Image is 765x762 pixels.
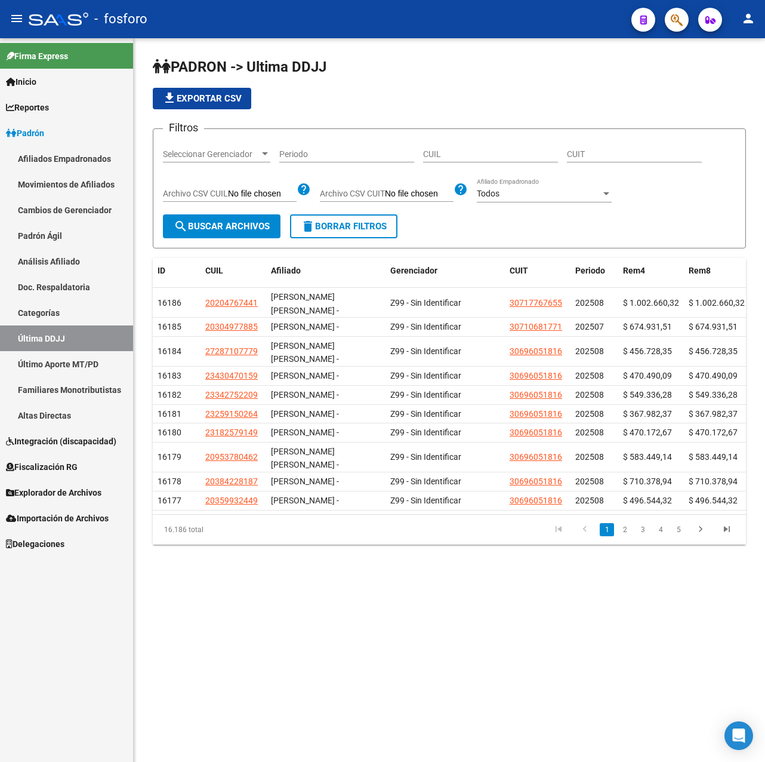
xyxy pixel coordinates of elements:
span: 20384228187 [205,477,258,486]
div: $ 367.982,37 [689,407,745,421]
span: Afiliado [271,266,301,275]
div: 16.186 total [153,515,269,545]
datatable-header-cell: ID [153,258,200,284]
span: 30696051816 [510,390,562,400]
span: Z99 - Sin Identificar [390,298,461,308]
span: Exportar CSV [162,93,242,104]
span: Z99 - Sin Identificar [390,452,461,462]
span: 20953780462 [205,452,258,462]
div: $ 1.002.660,32 [623,296,679,310]
mat-icon: menu [10,11,24,26]
span: 30696051816 [510,371,562,380]
div: $ 496.544,32 [623,494,679,508]
span: 23430470159 [205,371,258,380]
span: 16181 [158,409,181,419]
span: Integración (discapacidad) [6,435,116,448]
a: 5 [671,523,686,536]
div: $ 367.982,37 [623,407,679,421]
datatable-header-cell: Periodo [570,258,618,284]
div: Open Intercom Messenger [724,721,753,750]
span: Archivo CSV CUIT [320,189,385,198]
span: [PERSON_NAME] - [271,390,339,400]
span: 30710681771 [510,322,562,331]
span: 16183 [158,371,181,380]
span: 16178 [158,477,181,486]
span: Seleccionar Gerenciador [163,149,260,159]
li: page 1 [598,520,616,540]
span: [PERSON_NAME] - [271,496,339,505]
span: 202508 [575,371,604,380]
span: 16179 [158,452,181,462]
span: Periodo [575,266,605,275]
span: 16184 [158,346,181,356]
button: Exportar CSV [153,88,251,109]
span: Z99 - Sin Identificar [390,390,461,400]
a: go to next page [689,523,712,536]
div: $ 549.336,28 [689,388,745,402]
span: 202508 [575,496,604,505]
span: Borrar Filtros [301,221,387,232]
span: 20304977885 [205,322,258,331]
input: Archivo CSV CUIT [385,189,454,199]
button: Buscar Archivos [163,214,280,238]
datatable-header-cell: Rem8 [684,258,749,284]
span: 30696051816 [510,428,562,437]
div: $ 470.490,09 [623,369,679,383]
a: 1 [600,523,614,536]
span: Gerenciador [390,266,437,275]
span: Z99 - Sin Identificar [390,496,461,505]
div: $ 470.172,67 [623,426,679,440]
span: 30696051816 [510,496,562,505]
div: $ 583.449,14 [689,450,745,464]
span: 30717767655 [510,298,562,308]
div: $ 710.378,94 [689,475,745,488]
span: PADRON -> Ultima DDJJ [153,59,326,75]
span: Fiscalización RG [6,460,78,474]
span: Importación de Archivos [6,512,109,525]
datatable-header-cell: Afiliado [266,258,385,284]
span: 202508 [575,346,604,356]
div: $ 1.002.660,32 [689,296,745,310]
span: Z99 - Sin Identificar [390,371,461,380]
button: Borrar Filtros [290,214,397,238]
span: [PERSON_NAME] - [271,322,339,331]
span: ID [158,266,165,275]
span: 202507 [575,322,604,331]
span: [PERSON_NAME] [PERSON_NAME] - [271,292,339,315]
datatable-header-cell: CUIT [505,258,570,284]
span: Todos [477,189,499,198]
span: Explorador de Archivos [6,486,101,499]
span: 23259150264 [205,409,258,419]
span: Z99 - Sin Identificar [390,346,461,356]
div: $ 456.728,35 [689,345,745,358]
li: page 2 [616,520,634,540]
datatable-header-cell: CUIL [200,258,266,284]
span: - fosforo [94,6,147,32]
div: $ 496.544,32 [689,494,745,508]
mat-icon: help [454,182,468,196]
span: 16186 [158,298,181,308]
a: 3 [636,523,650,536]
span: 202508 [575,390,604,400]
span: 202508 [575,477,604,486]
span: 202508 [575,452,604,462]
span: Firma Express [6,50,68,63]
span: 16177 [158,496,181,505]
datatable-header-cell: Gerenciador [385,258,505,284]
span: 16182 [158,390,181,400]
span: 30696051816 [510,346,562,356]
span: 20359932449 [205,496,258,505]
a: go to last page [715,523,738,536]
span: 202508 [575,298,604,308]
span: 27287107779 [205,346,258,356]
span: Z99 - Sin Identificar [390,477,461,486]
span: [PERSON_NAME] - [271,428,339,437]
div: $ 470.172,67 [689,426,745,440]
span: [PERSON_NAME] - [271,477,339,486]
mat-icon: file_download [162,91,177,105]
span: 202508 [575,409,604,419]
div: $ 583.449,14 [623,450,679,464]
span: Z99 - Sin Identificar [390,409,461,419]
datatable-header-cell: Rem4 [618,258,684,284]
span: Padrón [6,127,44,140]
